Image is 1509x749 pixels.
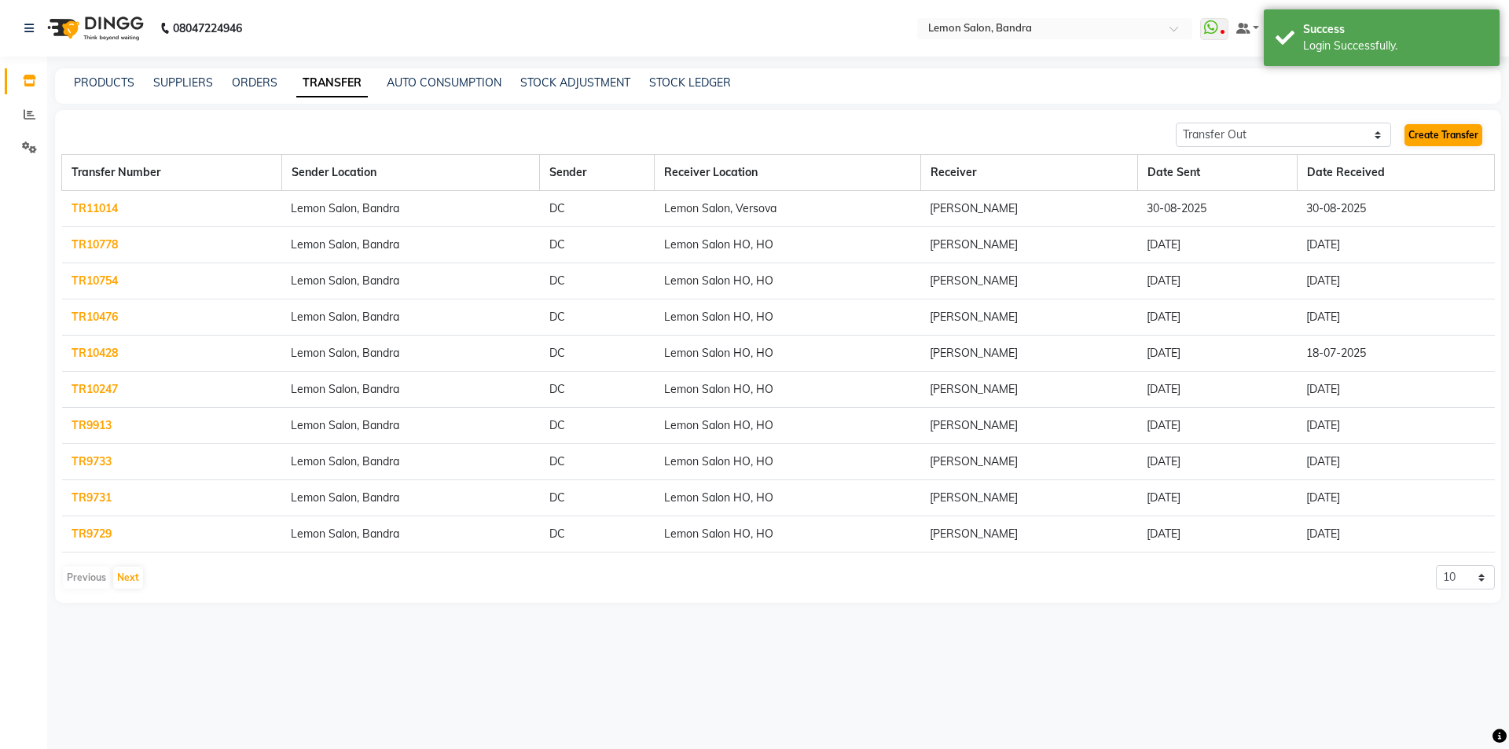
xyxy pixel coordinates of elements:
th: Sender Location [281,155,540,191]
td: Lemon Salon, Bandra [281,408,540,444]
td: [DATE] [1137,263,1297,299]
td: [DATE] [1137,372,1297,408]
th: Sender [540,155,655,191]
a: Create Transfer [1404,124,1482,146]
a: TR9913 [72,418,112,432]
td: Lemon Salon, Bandra [281,516,540,553]
td: Lemon Salon HO, HO [655,444,921,480]
a: TR9729 [72,527,112,541]
td: 18-07-2025 [1297,336,1494,372]
td: Lemon Salon, Bandra [281,372,540,408]
a: PRODUCTS [74,75,134,90]
a: ORDERS [232,75,277,90]
td: Lemon Salon HO, HO [655,480,921,516]
a: TR9733 [72,454,112,468]
td: [DATE] [1297,480,1494,516]
a: STOCK LEDGER [649,75,731,90]
td: Lemon Salon, Bandra [281,227,540,263]
td: [PERSON_NAME] [920,299,1137,336]
td: Lemon Salon, Bandra [281,336,540,372]
td: Lemon Salon HO, HO [655,408,921,444]
td: [DATE] [1297,227,1494,263]
td: [DATE] [1297,263,1494,299]
td: [PERSON_NAME] [920,227,1137,263]
td: [DATE] [1297,299,1494,336]
td: [DATE] [1137,336,1297,372]
td: Lemon Salon, Versova [655,191,921,227]
th: Receiver [920,155,1137,191]
td: [PERSON_NAME] [920,263,1137,299]
td: Lemon Salon HO, HO [655,227,921,263]
td: Lemon Salon HO, HO [655,263,921,299]
a: STOCK ADJUSTMENT [520,75,630,90]
td: [PERSON_NAME] [920,336,1137,372]
td: Lemon Salon HO, HO [655,372,921,408]
td: Lemon Salon, Bandra [281,191,540,227]
td: Lemon Salon HO, HO [655,516,921,553]
td: Lemon Salon HO, HO [655,299,921,336]
button: Next [113,567,143,589]
th: Date Sent [1137,155,1297,191]
td: DC [540,299,655,336]
th: Date Received [1297,155,1494,191]
a: SUPPLIERS [153,75,213,90]
td: [PERSON_NAME] [920,480,1137,516]
td: [DATE] [1137,299,1297,336]
td: [PERSON_NAME] [920,444,1137,480]
td: Lemon Salon, Bandra [281,263,540,299]
td: [PERSON_NAME] [920,191,1137,227]
td: [DATE] [1137,480,1297,516]
a: TR10754 [72,274,118,288]
td: [PERSON_NAME] [920,372,1137,408]
td: Lemon Salon, Bandra [281,444,540,480]
td: [PERSON_NAME] [920,408,1137,444]
td: 30-08-2025 [1297,191,1494,227]
td: [DATE] [1137,516,1297,553]
td: [DATE] [1297,408,1494,444]
td: DC [540,408,655,444]
a: TRANSFER [296,69,368,97]
td: Lemon Salon HO, HO [655,336,921,372]
td: Lemon Salon, Bandra [281,299,540,336]
td: [PERSON_NAME] [920,516,1137,553]
th: Receiver Location [655,155,921,191]
a: TR10247 [72,382,118,396]
td: DC [540,263,655,299]
td: DC [540,227,655,263]
a: TR10476 [72,310,118,324]
td: Lemon Salon, Bandra [281,480,540,516]
td: DC [540,372,655,408]
td: [DATE] [1297,516,1494,553]
td: DC [540,516,655,553]
div: Login Successfully. [1303,38,1488,54]
td: [DATE] [1137,444,1297,480]
a: TR11014 [72,201,118,215]
td: DC [540,480,655,516]
a: TR9731 [72,490,112,505]
a: AUTO CONSUMPTION [387,75,501,90]
td: DC [540,444,655,480]
div: Success [1303,21,1488,38]
a: TR10778 [72,237,118,252]
b: 08047224946 [173,6,242,50]
td: [DATE] [1297,372,1494,408]
td: 30-08-2025 [1137,191,1297,227]
td: [DATE] [1137,227,1297,263]
td: DC [540,336,655,372]
img: logo [40,6,148,50]
td: [DATE] [1297,444,1494,480]
a: TR10428 [72,346,118,360]
th: Transfer Number [62,155,282,191]
td: DC [540,191,655,227]
td: [DATE] [1137,408,1297,444]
